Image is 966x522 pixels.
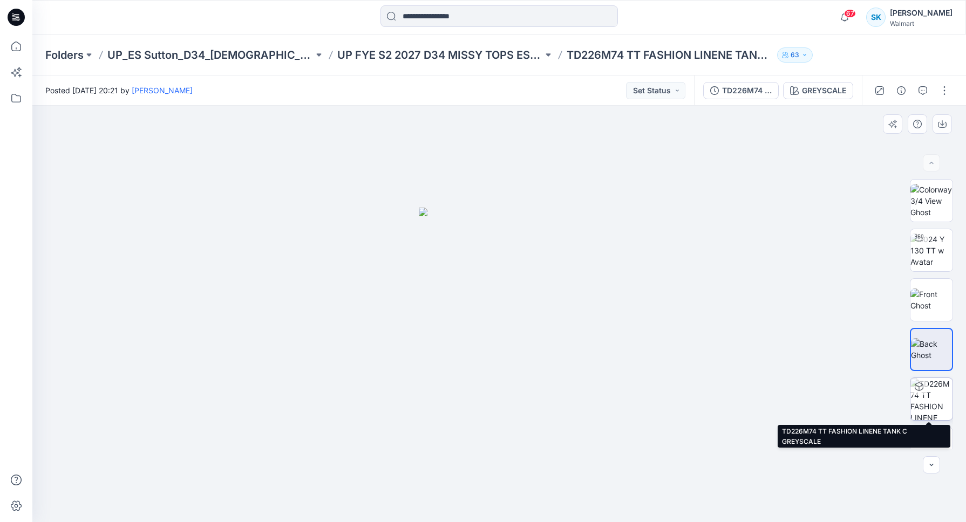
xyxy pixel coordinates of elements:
a: [PERSON_NAME] [132,86,193,95]
img: All colorways [910,437,953,460]
img: eyJhbGciOiJIUzI1NiIsImtpZCI6IjAiLCJzbHQiOiJzZXMiLCJ0eXAiOiJKV1QifQ.eyJkYXRhIjp7InR5cGUiOiJzdG9yYW... [419,208,580,522]
span: 67 [844,9,856,18]
img: Colorway 3/4 View Ghost [910,184,953,218]
div: SK [866,8,886,27]
button: GREYSCALE [783,82,853,99]
p: 63 [791,49,799,61]
span: Posted [DATE] 20:21 by [45,85,193,96]
p: TD226M74 TT FASHION LINENE TANK C [567,47,773,63]
img: TD226M74 TT FASHION LINENE TANK C GREYSCALE [910,378,953,420]
img: Front Ghost [910,289,953,311]
img: 2024 Y 130 TT w Avatar [910,233,953,267]
a: UP FYE S2 2027 D34 MISSY TOPS ESSUTTON [337,47,543,63]
button: 63 [777,47,813,63]
div: [PERSON_NAME] [890,6,953,19]
a: Folders [45,47,84,63]
div: Walmart [890,19,953,28]
img: Back Ghost [911,338,952,361]
div: TD226M74 TT FASHION LINENE TANK C [722,85,772,97]
div: GREYSCALE [802,85,846,97]
button: TD226M74 TT FASHION LINENE TANK C [703,82,779,99]
button: Details [893,82,910,99]
a: UP_ES Sutton_D34_[DEMOGRAPHIC_DATA] Woven Tops [107,47,314,63]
